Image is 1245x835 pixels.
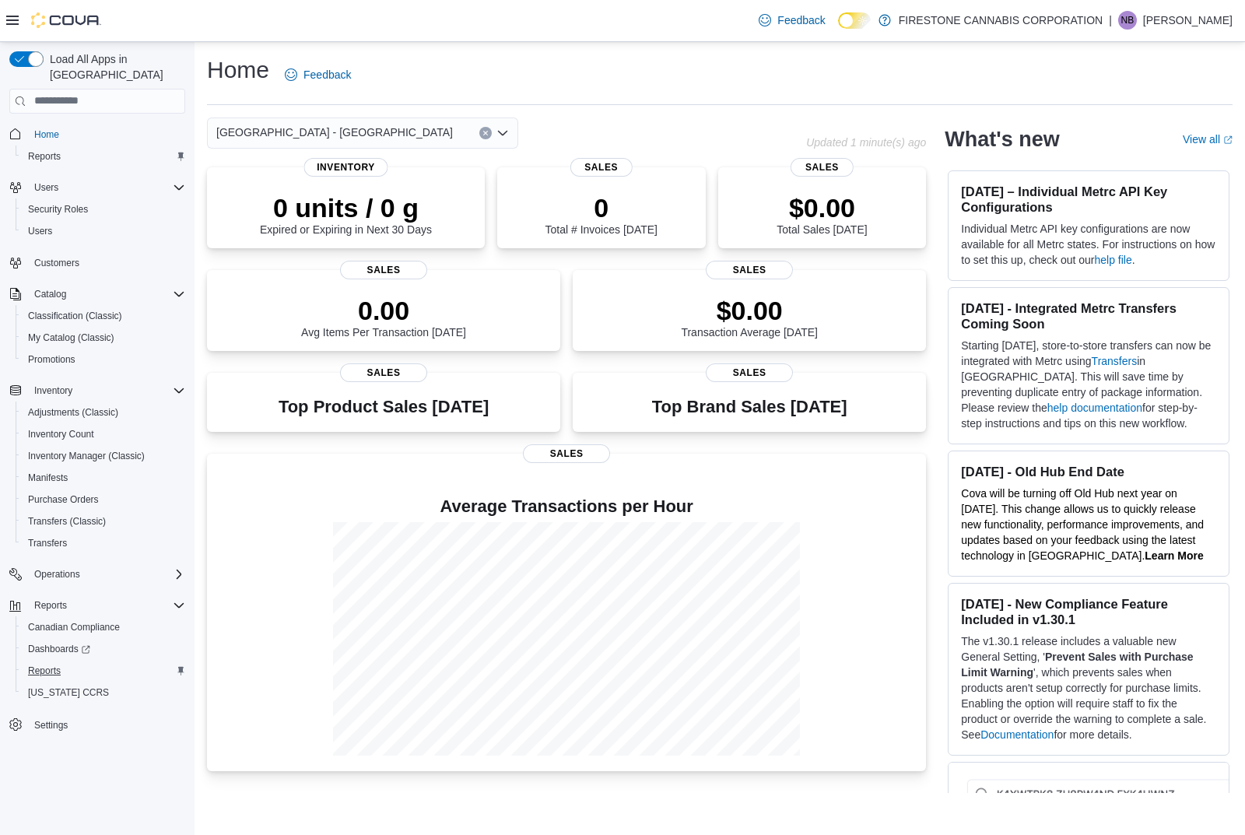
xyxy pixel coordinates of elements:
[16,467,191,489] button: Manifests
[496,127,509,139] button: Open list of options
[22,200,185,219] span: Security Roles
[34,128,59,141] span: Home
[1109,11,1112,30] p: |
[22,307,185,325] span: Classification (Classic)
[22,425,100,444] a: Inventory Count
[28,714,185,734] span: Settings
[1121,11,1135,30] span: nb
[22,222,185,240] span: Users
[16,510,191,532] button: Transfers (Classic)
[34,568,80,581] span: Operations
[838,12,871,29] input: Dark Mode
[3,177,191,198] button: Users
[838,29,839,30] span: Dark Mode
[806,136,926,149] p: Updated 1 minute(s) ago
[1145,549,1203,562] a: Learn More
[16,402,191,423] button: Adjustments (Classic)
[16,305,191,327] button: Classification (Classic)
[3,123,191,146] button: Home
[22,490,185,509] span: Purchase Orders
[3,380,191,402] button: Inventory
[28,353,75,366] span: Promotions
[16,660,191,682] button: Reports
[34,181,58,194] span: Users
[22,490,105,509] a: Purchase Orders
[22,618,126,637] a: Canadian Compliance
[961,596,1216,627] h3: [DATE] - New Compliance Feature Included in v1.30.1
[22,661,67,680] a: Reports
[28,537,67,549] span: Transfers
[28,596,185,615] span: Reports
[945,127,1059,152] h2: What's new
[22,512,112,531] a: Transfers (Classic)
[28,125,65,144] a: Home
[34,384,72,397] span: Inventory
[28,621,120,633] span: Canadian Compliance
[279,398,489,416] h3: Top Product Sales [DATE]
[28,381,79,400] button: Inventory
[22,640,96,658] a: Dashboards
[28,381,185,400] span: Inventory
[3,713,191,735] button: Settings
[22,661,185,680] span: Reports
[16,198,191,220] button: Security Roles
[22,683,185,702] span: Washington CCRS
[3,595,191,616] button: Reports
[28,406,118,419] span: Adjustments (Classic)
[9,117,185,777] nav: Complex example
[22,307,128,325] a: Classification (Classic)
[28,565,86,584] button: Operations
[44,51,185,82] span: Load All Apps in [GEOGRAPHIC_DATA]
[22,200,94,219] a: Security Roles
[16,220,191,242] button: Users
[28,686,109,699] span: [US_STATE] CCRS
[22,147,185,166] span: Reports
[340,363,427,382] span: Sales
[1223,135,1233,145] svg: External link
[961,464,1216,479] h3: [DATE] - Old Hub End Date
[219,497,914,516] h4: Average Transactions per Hour
[570,158,633,177] span: Sales
[16,616,191,638] button: Canadian Compliance
[16,423,191,445] button: Inventory Count
[22,328,185,347] span: My Catalog (Classic)
[28,150,61,163] span: Reports
[28,254,86,272] a: Customers
[28,515,106,528] span: Transfers (Classic)
[28,178,185,197] span: Users
[22,512,185,531] span: Transfers (Classic)
[681,295,818,339] div: Transaction Average [DATE]
[681,295,818,326] p: $0.00
[28,565,185,584] span: Operations
[16,349,191,370] button: Promotions
[899,11,1103,30] p: FIRESTONE CANNABIS CORPORATION
[22,534,73,553] a: Transfers
[3,563,191,585] button: Operations
[279,59,357,90] a: Feedback
[22,147,67,166] a: Reports
[980,728,1054,741] a: Documentation
[16,532,191,554] button: Transfers
[22,447,151,465] a: Inventory Manager (Classic)
[16,327,191,349] button: My Catalog (Classic)
[545,192,658,236] div: Total # Invoices [DATE]
[961,184,1216,215] h3: [DATE] – Individual Metrc API Key Configurations
[16,445,191,467] button: Inventory Manager (Classic)
[777,192,867,223] p: $0.00
[28,285,185,303] span: Catalog
[22,534,185,553] span: Transfers
[28,125,185,144] span: Home
[34,257,79,269] span: Customers
[16,146,191,167] button: Reports
[3,283,191,305] button: Catalog
[260,192,432,236] div: Expired or Expiring in Next 30 Days
[652,398,847,416] h3: Top Brand Sales [DATE]
[16,638,191,660] a: Dashboards
[22,403,124,422] a: Adjustments (Classic)
[28,716,74,735] a: Settings
[28,310,122,322] span: Classification (Classic)
[1047,402,1142,414] a: help documentation
[706,261,793,279] span: Sales
[22,640,185,658] span: Dashboards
